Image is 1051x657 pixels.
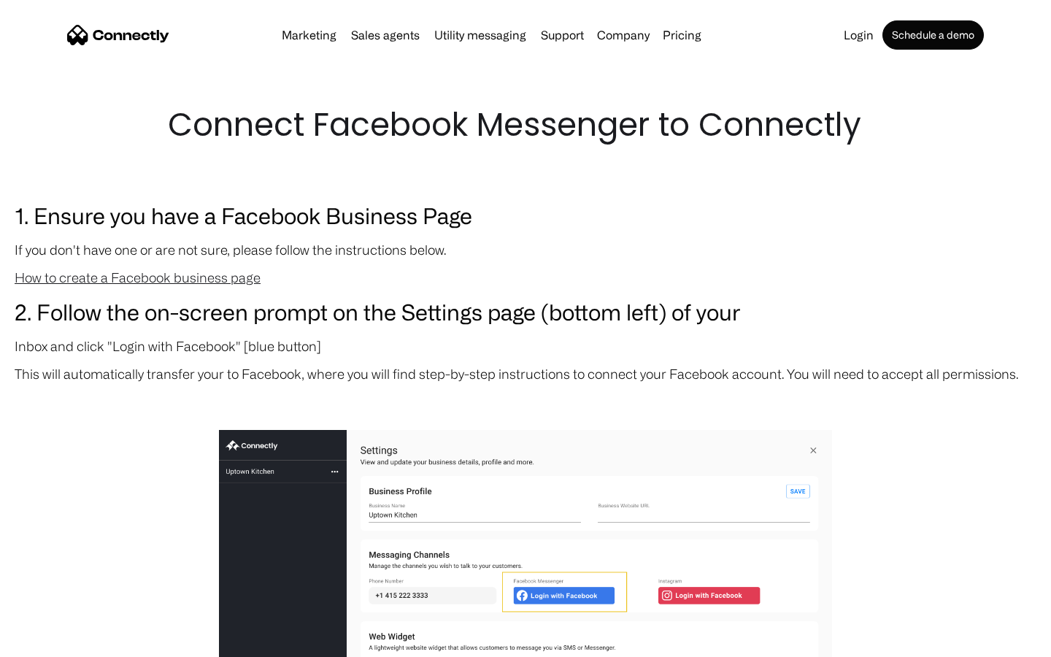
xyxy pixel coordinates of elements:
h3: 1. Ensure you have a Facebook Business Page [15,199,1036,232]
p: This will automatically transfer your to Facebook, where you will find step-by-step instructions ... [15,364,1036,384]
a: Sales agents [345,29,426,41]
ul: Language list [29,631,88,652]
aside: Language selected: English [15,631,88,652]
a: Support [535,29,590,41]
a: How to create a Facebook business page [15,270,261,285]
div: Company [597,25,650,45]
div: Company [593,25,654,45]
p: Inbox and click "Login with Facebook" [blue button] [15,336,1036,356]
p: ‍ [15,391,1036,412]
a: Pricing [657,29,707,41]
a: Marketing [276,29,342,41]
a: Login [838,29,879,41]
h3: 2. Follow the on-screen prompt on the Settings page (bottom left) of your [15,295,1036,328]
a: Schedule a demo [882,20,984,50]
h1: Connect Facebook Messenger to Connectly [168,102,883,147]
a: Utility messaging [428,29,532,41]
p: If you don't have one or are not sure, please follow the instructions below. [15,239,1036,260]
a: home [67,24,169,46]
